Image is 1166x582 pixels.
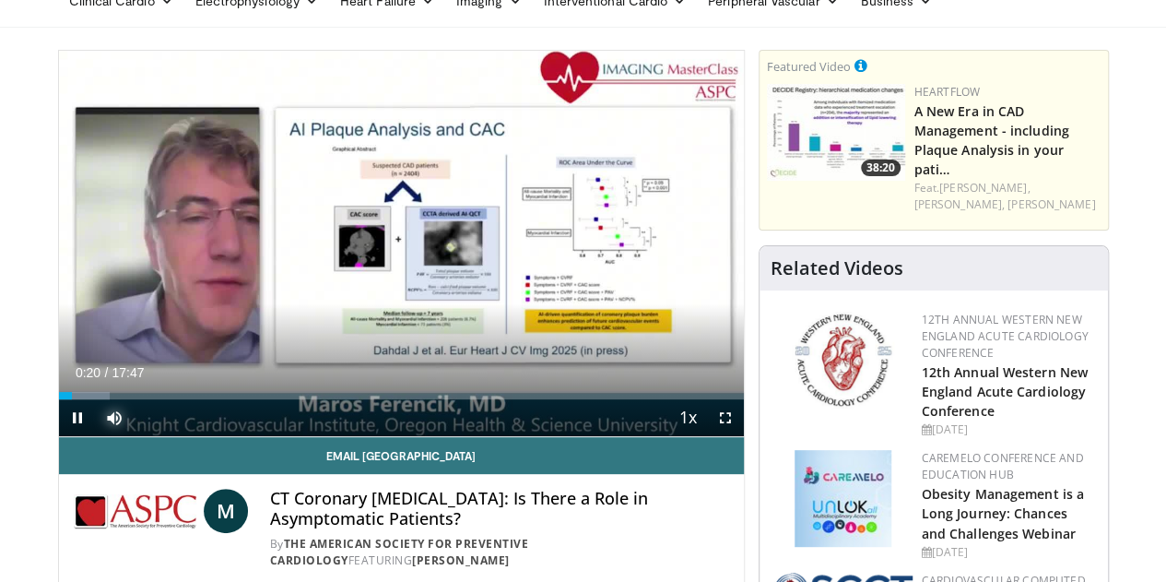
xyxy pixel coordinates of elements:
a: Email [GEOGRAPHIC_DATA] [59,437,744,474]
a: 38:20 [767,84,905,181]
button: Pause [59,399,96,436]
button: Playback Rate [670,399,707,436]
a: CaReMeLO Conference and Education Hub [922,450,1084,482]
button: Mute [96,399,133,436]
img: 0954f259-7907-4053-a817-32a96463ecc8.png.150x105_q85_autocrop_double_scale_upscale_version-0.2.png [792,312,894,409]
a: 12th Annual Western New England Acute Cardiology Conference [922,363,1088,420]
span: 0:20 [76,365,100,380]
a: The American Society for Preventive Cardiology [270,536,529,568]
a: [PERSON_NAME], [914,196,1005,212]
span: / [105,365,109,380]
h4: CT Coronary [MEDICAL_DATA]: Is There a Role in Asymptomatic Patients? [270,489,729,529]
div: By FEATURING [270,536,729,569]
a: [PERSON_NAME] [1007,196,1095,212]
div: [DATE] [922,422,1093,438]
a: 12th Annual Western New England Acute Cardiology Conference [922,312,1089,361]
img: The American Society for Preventive Cardiology [74,489,196,533]
button: Fullscreen [707,399,744,436]
img: 738d0e2d-290f-4d89-8861-908fb8b721dc.150x105_q85_crop-smart_upscale.jpg [767,84,905,181]
a: Obesity Management is a Long Journey: Chances and Challenges Webinar [922,485,1084,541]
video-js: Video Player [59,51,744,437]
div: Progress Bar [59,392,744,399]
img: 45df64a9-a6de-482c-8a90-ada250f7980c.png.150x105_q85_autocrop_double_scale_upscale_version-0.2.jpg [795,450,891,547]
a: A New Era in CAD Management - including Plaque Analysis in your pati… [914,102,1069,178]
a: [PERSON_NAME] [412,552,510,568]
div: Feat. [914,180,1101,213]
span: 17:47 [112,365,144,380]
a: [PERSON_NAME], [939,180,1030,196]
span: 38:20 [861,160,901,176]
h4: Related Videos [771,257,903,279]
a: Heartflow [914,84,981,100]
a: M [204,489,248,533]
small: Featured Video [767,58,851,75]
div: [DATE] [922,544,1093,561]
